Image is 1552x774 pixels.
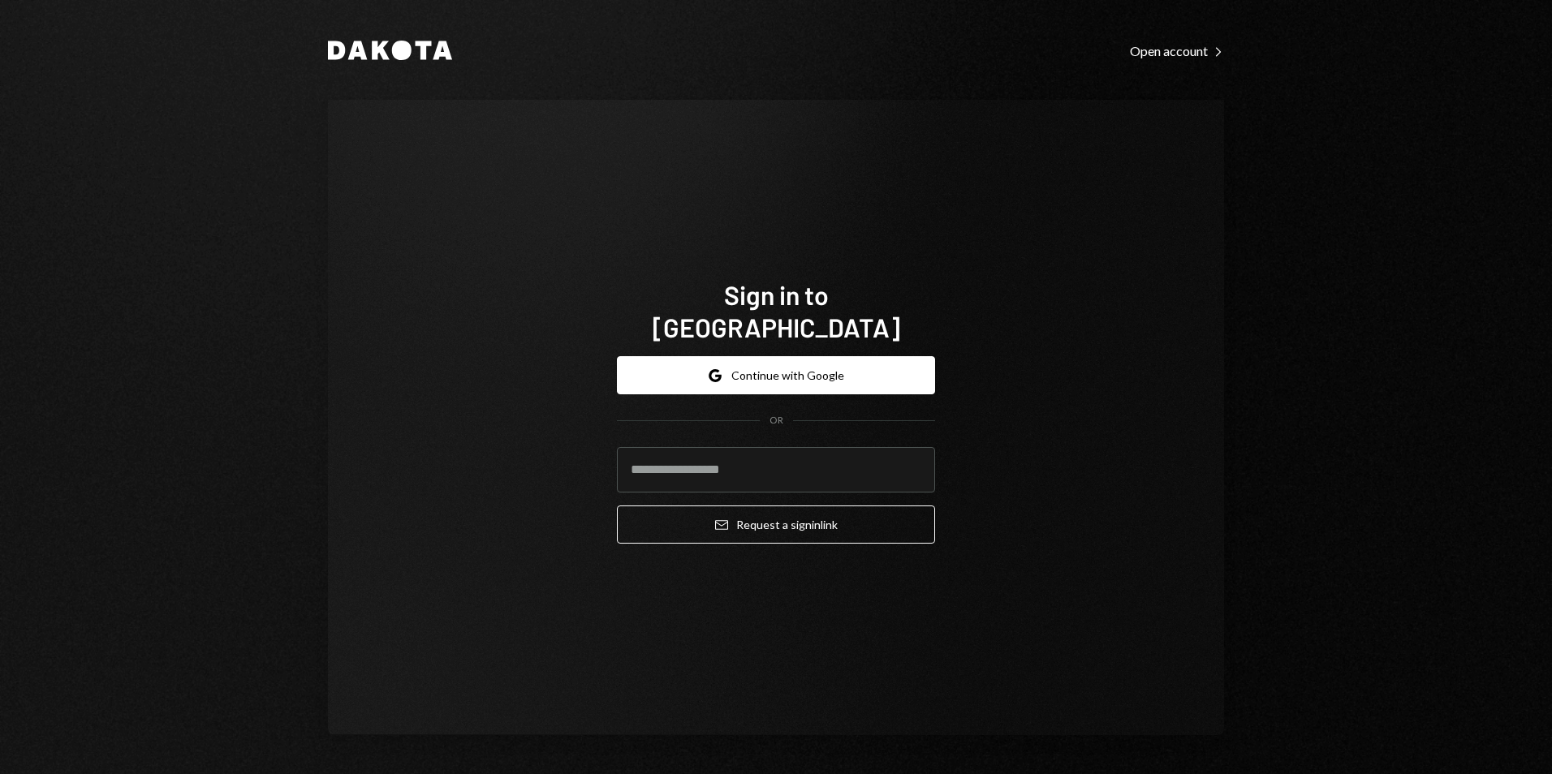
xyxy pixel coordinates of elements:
[617,278,935,343] h1: Sign in to [GEOGRAPHIC_DATA]
[617,356,935,394] button: Continue with Google
[617,505,935,544] button: Request a signinlink
[1130,41,1224,59] a: Open account
[1130,43,1224,59] div: Open account
[770,414,783,428] div: OR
